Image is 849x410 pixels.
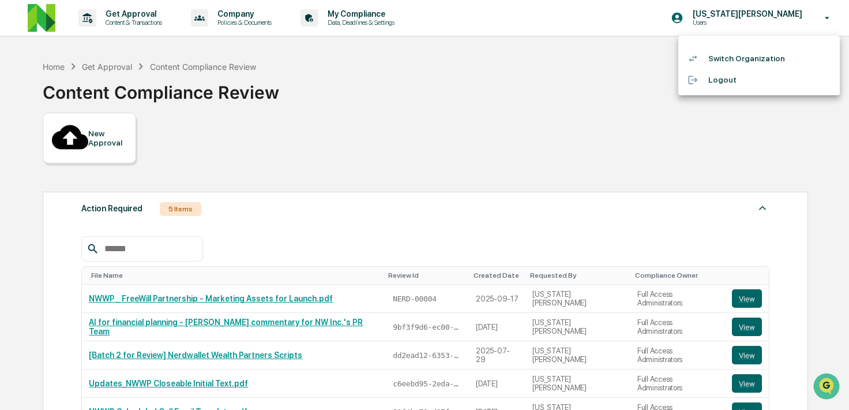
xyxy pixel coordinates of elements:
td: [US_STATE][PERSON_NAME] [525,285,630,313]
span: Attestations [95,146,143,157]
div: Content Compliance Review [150,62,256,72]
p: Company [208,9,277,18]
td: [DATE] [469,370,525,398]
iframe: Open customer support [812,372,843,403]
div: Toggle SortBy [635,271,720,279]
td: [US_STATE][PERSON_NAME] [525,341,630,370]
td: 2025-07-29 [469,341,525,370]
button: Start new chat [196,92,210,106]
p: Data, Deadlines & Settings [318,18,400,27]
div: Toggle SortBy [734,271,764,279]
span: c6eebd95-2eda-47bf-a497-3eb1b7318b58 [393,379,462,389]
td: Full Access Administrators [630,341,725,370]
li: Logout [678,69,840,91]
div: Toggle SortBy [474,271,521,279]
div: New Approval [88,129,127,147]
img: 1746055101610-c473b297-6a78-478c-a979-82029cc54cd1 [12,88,32,109]
p: Policies & Documents [208,18,277,27]
div: Action Required [81,201,142,216]
button: View [732,346,762,364]
span: Pylon [115,196,140,204]
p: How can we help? [12,24,210,43]
a: Powered byPylon [81,195,140,204]
p: Users [683,18,797,27]
a: Updates_NWWP Closeable Initial Text.pdf [89,379,248,388]
div: Content Compliance Review [43,73,279,103]
a: 🖐️Preclearance [7,141,79,162]
p: Get Approval [96,9,168,18]
td: [US_STATE][PERSON_NAME] [525,313,630,341]
img: caret [756,201,769,215]
div: Get Approval [82,62,132,72]
div: 🔎 [12,169,21,178]
a: 🔎Data Lookup [7,163,77,184]
div: Toggle SortBy [388,271,464,279]
a: NWWP _ FreeWill Partnership - Marketing Assets for Launch.pdf [89,294,333,303]
p: [US_STATE][PERSON_NAME] [683,9,808,18]
div: Toggle SortBy [530,271,626,279]
div: Toggle SortBy [91,271,379,279]
a: 🗄️Attestations [79,141,148,162]
div: 🖐️ [12,147,21,156]
div: 5 Items [160,202,201,216]
span: dd2ead12-6353-41e4-9b21-1b0cf20a9be1 [393,351,462,360]
span: NERD-00004 [393,295,437,304]
div: Start new chat [39,88,189,100]
li: Switch Organization [678,48,840,69]
td: Full Access Administrators [630,313,725,341]
td: [US_STATE][PERSON_NAME] [525,370,630,398]
td: Full Access Administrators [630,285,725,313]
a: [Batch 2 for Review] Nerdwallet Wealth Partners Scripts [89,351,302,360]
span: Preclearance [23,146,74,157]
span: Data Lookup [23,167,73,179]
a: AI for financial planning - [PERSON_NAME] commentary for NW Inc.'s PR Team [89,318,363,336]
div: We're available if you need us! [39,100,146,109]
span: 9bf3f9d6-ec00-4609-a326-e373718264ae [393,323,462,332]
p: My Compliance [318,9,400,18]
img: logo [28,4,55,32]
p: Content & Transactions [96,18,168,27]
td: [DATE] [469,313,525,341]
div: Home [43,62,65,72]
div: 🗄️ [84,147,93,156]
button: View [732,318,762,336]
td: 2025-09-17 [469,285,525,313]
td: Full Access Administrators [630,370,725,398]
button: View [732,289,762,308]
button: View [732,374,762,393]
